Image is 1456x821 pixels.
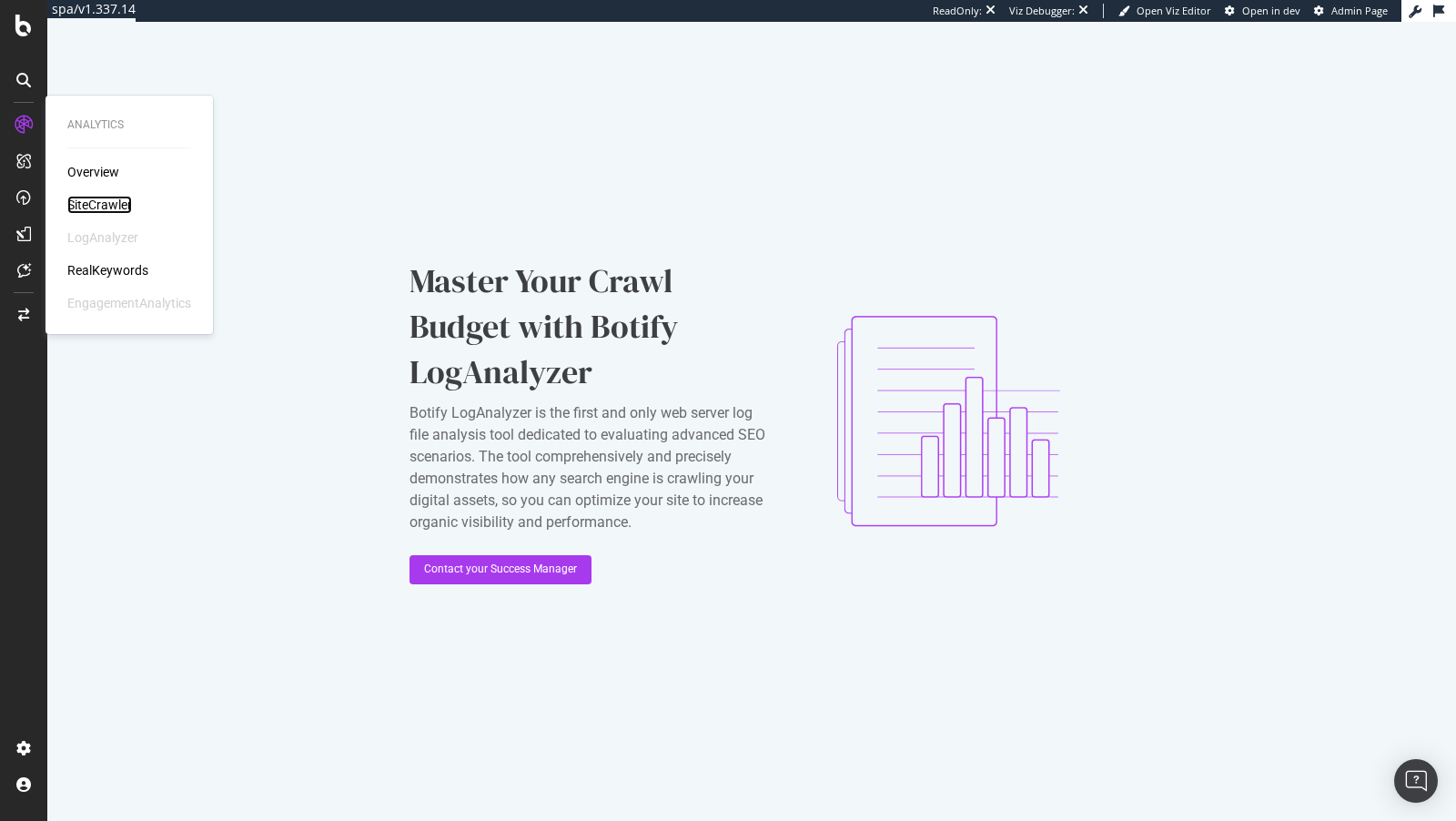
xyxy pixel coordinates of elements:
div: Botify LogAnalyzer is the first and only web server log file analysis tool dedicated to evaluatin... [409,402,773,533]
a: SiteCrawler [67,196,132,214]
img: ClxWCziB.png [803,276,1094,567]
span: Open Viz Editor [1137,4,1211,17]
a: Open in dev [1225,4,1300,18]
div: Open Intercom Messenger [1394,759,1438,803]
a: Open Viz Editor [1118,4,1211,18]
a: Admin Page [1314,4,1388,18]
div: ReadOnly: [933,4,982,18]
div: LogAnalyzer [67,228,138,247]
a: Overview [67,163,119,181]
div: Analytics [67,117,191,133]
div: Master Your Crawl Budget with Botify LogAnalyzer [409,258,773,395]
a: RealKeywords [67,261,148,279]
div: EngagementAnalytics [67,294,191,312]
button: Contact your Success Manager [409,555,591,584]
div: Viz Debugger: [1009,4,1075,18]
span: Admin Page [1331,4,1388,17]
div: Contact your Success Manager [424,562,577,577]
span: Open in dev [1242,4,1300,17]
